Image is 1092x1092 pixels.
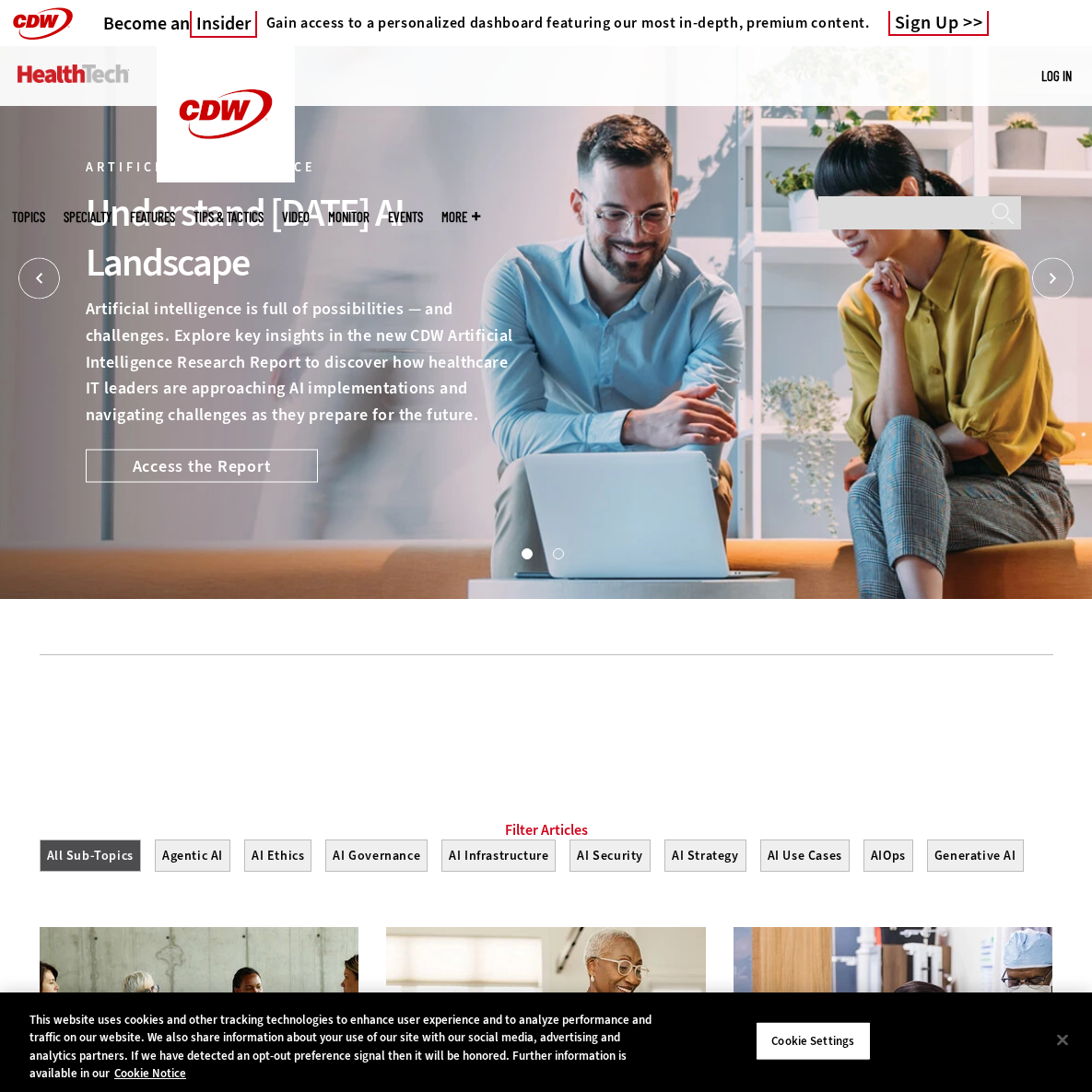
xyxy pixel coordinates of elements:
button: Next [1032,258,1074,299]
button: AI Use Cases [760,840,850,872]
button: AI Strategy [664,840,746,872]
button: AI Ethics [244,840,311,872]
span: Specialty [64,210,112,224]
span: Topics [12,210,45,224]
p: Artificial intelligence is full of possibilities — and challenges. Explore key insights in the ne... [86,296,513,429]
a: Tips & Tactics [194,210,264,224]
div: User menu [1041,66,1072,86]
a: Features [130,210,175,224]
a: CDW [157,168,295,187]
button: Agentic AI [155,840,230,872]
span: More [441,210,480,224]
a: Log in [1041,67,1072,84]
button: 1 of 2 [522,548,531,558]
h3: Become an [103,12,257,35]
a: Access the Report [86,449,318,482]
div: This website uses cookies and other tracking technologies to enhance user experience and to analy... [29,1011,655,1083]
button: AI Security [569,840,651,872]
a: Events [388,210,423,224]
img: Home [157,46,295,182]
button: AI Governance [325,840,428,872]
a: More information about your privacy [114,1065,186,1081]
button: Prev [18,258,60,299]
button: Close [1042,1019,1083,1060]
button: Generative AI [927,840,1024,872]
a: Sign Up [888,11,990,36]
div: Understand [DATE] AI Landscape [86,188,513,288]
a: MonITor [328,210,370,224]
button: AIOps [863,840,913,872]
span: Insider [190,11,257,38]
button: AI Infrastructure [441,840,556,872]
button: 2 of 2 [553,548,562,558]
iframe: advertisement [211,683,882,766]
a: Filter Articles [505,821,588,840]
button: All Sub-Topics [40,840,141,872]
button: Cookie Settings [756,1022,871,1061]
a: Gain access to a personalized dashboard featuring our most in-depth, premium content. [257,14,870,32]
a: Become anInsider [103,12,257,35]
a: Video [282,210,310,224]
h4: Gain access to a personalized dashboard featuring our most in-depth, premium content. [266,14,870,32]
img: Home [18,65,129,83]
